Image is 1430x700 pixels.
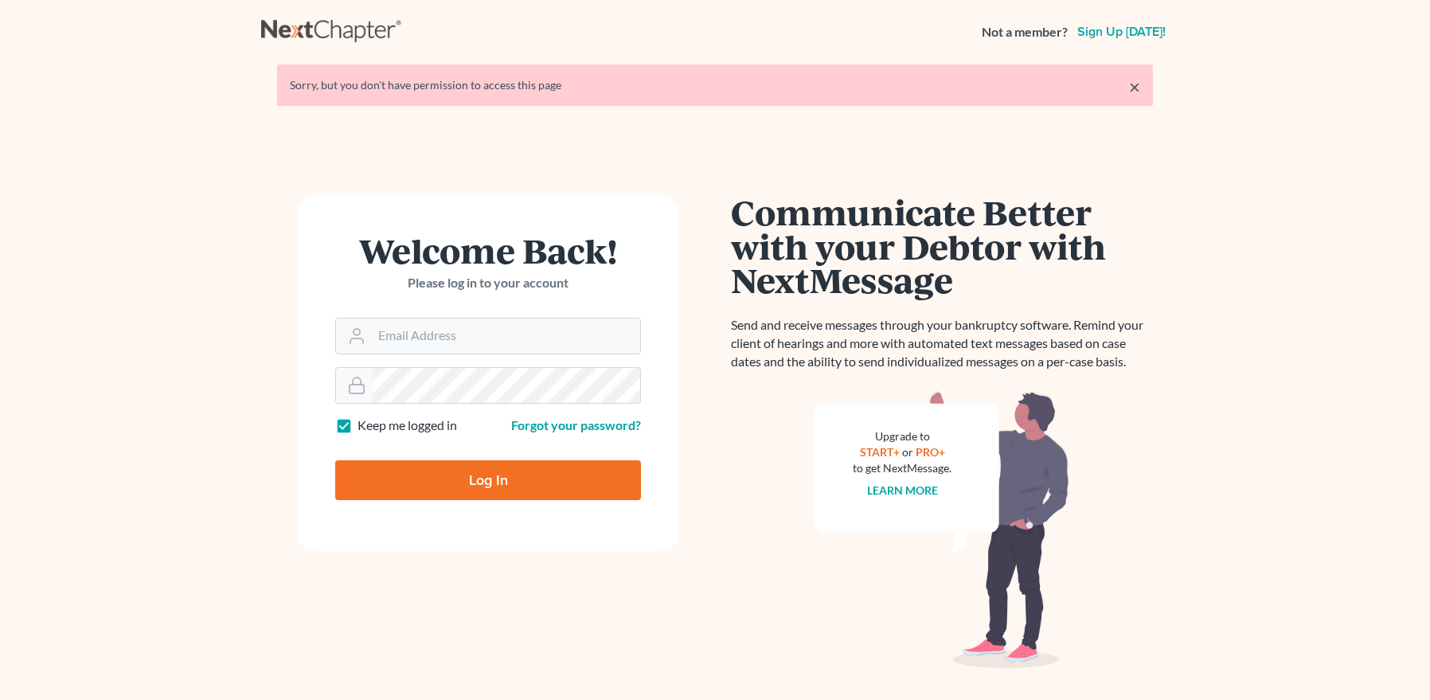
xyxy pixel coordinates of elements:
label: Keep me logged in [357,416,457,435]
a: START+ [860,445,900,459]
strong: Not a member? [982,23,1068,41]
a: Forgot your password? [511,417,641,432]
div: Sorry, but you don't have permission to access this page [290,77,1140,93]
h1: Communicate Better with your Debtor with NextMessage [731,195,1153,297]
a: PRO+ [916,445,945,459]
input: Email Address [372,319,640,354]
p: Please log in to your account [335,274,641,292]
a: Learn more [867,483,938,497]
h1: Welcome Back! [335,233,641,268]
input: Log In [335,460,641,500]
div: to get NextMessage. [853,460,951,476]
div: Upgrade to [853,428,951,444]
a: Sign up [DATE]! [1074,25,1169,38]
img: nextmessage_bg-59042aed3d76b12b5cd301f8e5b87938c9018125f34e5fa2b7a6b67550977c72.svg [815,390,1069,669]
p: Send and receive messages through your bankruptcy software. Remind your client of hearings and mo... [731,316,1153,371]
span: or [902,445,913,459]
a: × [1129,77,1140,96]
